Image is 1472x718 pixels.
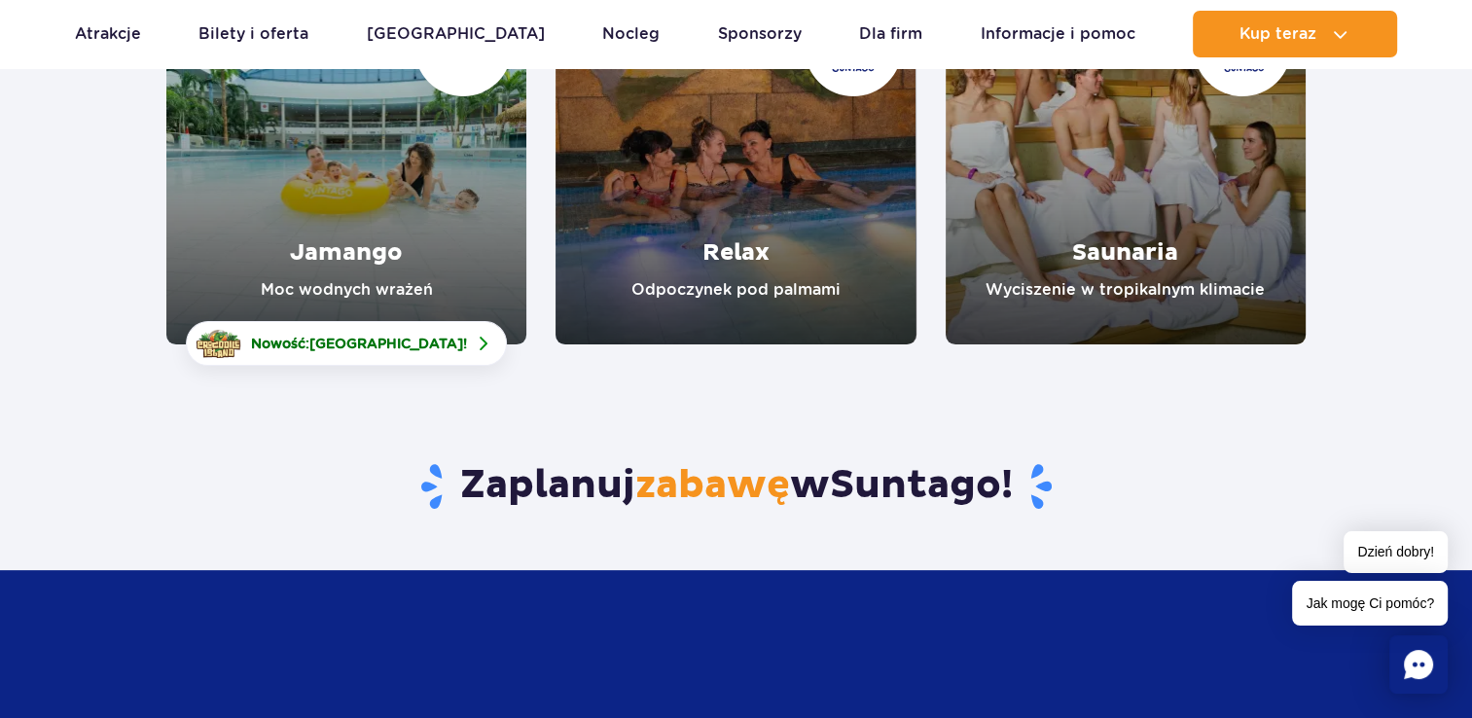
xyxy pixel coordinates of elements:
[166,461,1306,512] h3: Zaplanuj w !
[1344,531,1448,573] span: Dzień dobry!
[602,11,660,57] a: Nocleg
[309,336,463,351] span: [GEOGRAPHIC_DATA]
[1292,581,1448,626] span: Jak mogę Ci pomóc?
[186,321,507,366] a: Nowość:[GEOGRAPHIC_DATA]!
[367,11,545,57] a: [GEOGRAPHIC_DATA]
[251,334,467,353] span: Nowość: !
[198,11,308,57] a: Bilety i oferta
[718,11,802,57] a: Sponsorzy
[859,11,922,57] a: Dla firm
[1389,635,1448,694] div: Chat
[981,11,1135,57] a: Informacje i pomoc
[75,11,141,57] a: Atrakcje
[1193,11,1397,57] button: Kup teraz
[1239,25,1316,43] span: Kup teraz
[635,461,790,510] span: zabawę
[830,461,1001,510] span: Suntago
